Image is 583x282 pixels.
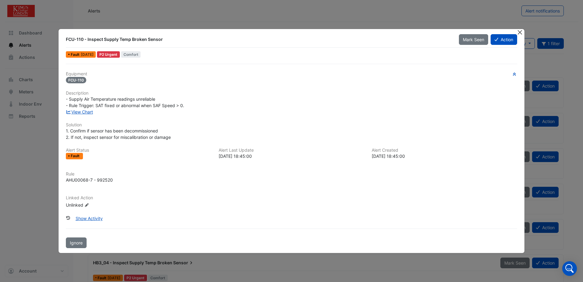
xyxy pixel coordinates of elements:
[121,51,141,58] span: Comfort
[66,177,113,183] div: AHU00068-7 - 992520
[219,153,364,159] div: [DATE] 18:45:00
[72,213,107,224] button: Show Activity
[66,91,517,96] h6: Description
[70,240,83,245] span: Ignore
[71,53,81,56] span: Fault
[372,148,517,153] h6: Alert Created
[562,261,577,276] div: Open Intercom Messenger
[66,172,517,177] h6: Rule
[463,37,484,42] span: Mark Seen
[66,128,171,140] span: 1. Confirm if sensor has been decommissioned 2. If not, inspect sensor for miscalibration or damage
[66,77,86,83] span: FCU-110
[491,34,517,45] button: Action
[71,154,81,158] span: Fault
[81,52,94,57] span: Mon 25-Aug-2025 18:45 BST
[66,96,184,108] span: - Supply Air Temperature readings unreliable - Rule Trigger: SAT fixed or abnormal when SAF Speed...
[84,203,89,207] fa-icon: Edit Linked Action
[66,237,87,248] button: Ignore
[517,29,523,35] button: Close
[66,109,93,114] a: View Chart
[66,201,139,208] div: Unlinked
[66,195,517,201] h6: Linked Action
[66,71,517,77] h6: Equipment
[459,34,488,45] button: Mark Seen
[219,148,364,153] h6: Alert Last Update
[97,51,120,58] div: P2 Urgent
[66,36,451,42] div: FCU-110 - Inspect Supply Temp Broken Sensor
[66,148,211,153] h6: Alert Status
[66,122,517,128] h6: Solution
[372,153,517,159] div: [DATE] 18:45:00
